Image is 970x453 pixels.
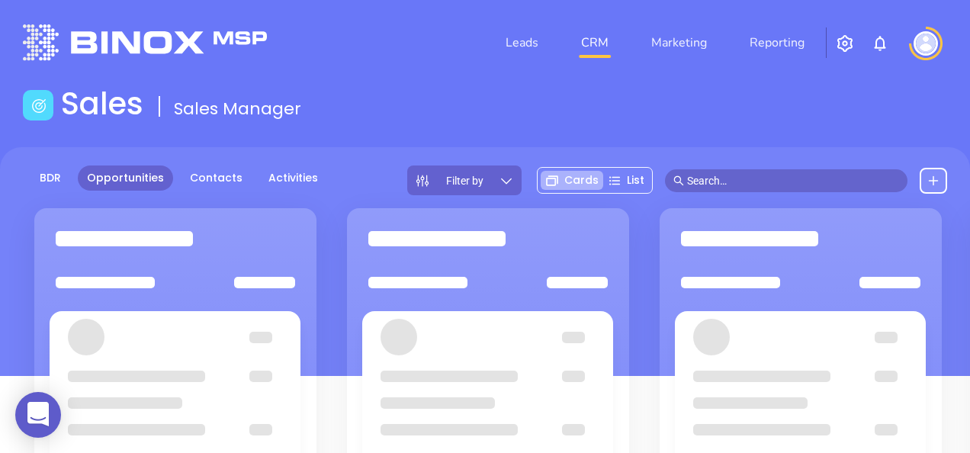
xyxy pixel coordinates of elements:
a: Marketing [645,27,713,58]
div: Cards [541,171,603,190]
h1: Sales [61,85,143,122]
span: Filter by [446,175,483,186]
img: iconSetting [836,34,854,53]
a: BDR [31,165,70,191]
img: user [914,31,938,56]
img: logo [23,24,267,60]
a: CRM [575,27,615,58]
a: Leads [499,27,544,58]
input: Search… [687,172,899,189]
span: Sales Manager [174,97,301,120]
img: iconNotification [871,34,889,53]
a: Contacts [181,165,252,191]
div: List [603,171,649,190]
a: Reporting [744,27,811,58]
span: search [673,175,684,186]
a: Activities [259,165,327,191]
a: Opportunities [78,165,173,191]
